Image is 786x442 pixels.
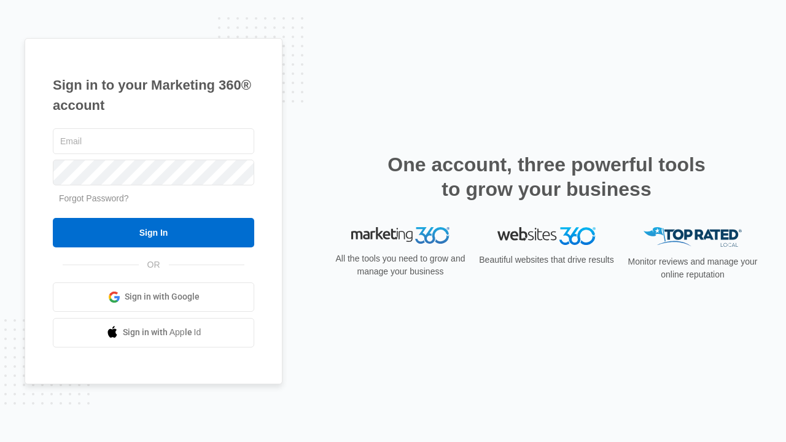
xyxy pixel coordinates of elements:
[384,152,709,201] h2: One account, three powerful tools to grow your business
[53,218,254,247] input: Sign In
[624,255,761,281] p: Monitor reviews and manage your online reputation
[497,227,596,245] img: Websites 360
[59,193,129,203] a: Forgot Password?
[139,258,169,271] span: OR
[53,75,254,115] h1: Sign in to your Marketing 360® account
[351,227,449,244] img: Marketing 360
[478,254,615,266] p: Beautiful websites that drive results
[53,318,254,347] a: Sign in with Apple Id
[332,252,469,278] p: All the tools you need to grow and manage your business
[125,290,200,303] span: Sign in with Google
[123,326,201,339] span: Sign in with Apple Id
[644,227,742,247] img: Top Rated Local
[53,128,254,154] input: Email
[53,282,254,312] a: Sign in with Google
